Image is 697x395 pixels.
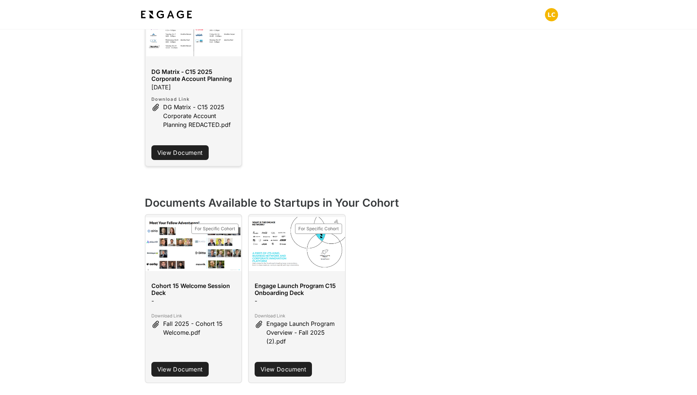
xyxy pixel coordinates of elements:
[151,83,171,96] p: [DATE]
[151,282,236,296] h3: Cohort 15 Welcome Session Deck
[255,282,339,296] h3: Engage Launch Program C15 Onboarding Deck
[151,310,236,319] p: Download Link
[255,310,339,319] p: Download Link
[266,319,339,346] span: Engage Launch Program Overview - Fall 2025 (2).pdf
[151,68,236,82] h3: DG Matrix - C15 2025 Corporate Account Planning
[151,96,236,103] p: Download Link
[151,296,154,310] p: -
[545,8,558,21] img: Profile picture of Lon Cunninghis
[545,8,558,21] button: Open profile menu
[255,362,312,377] a: View Document
[163,319,236,337] span: Fall 2025 - Cohort 15 Welcome.pdf
[255,296,257,310] p: -
[151,145,209,160] a: View Document
[298,226,339,231] span: For Specific Cohort
[145,195,553,214] h2: Documents Available to Startups in Your Cohort
[163,103,236,129] span: DG Matrix - C15 2025 Corporate Account Planning REDACTED.pdf
[139,8,194,21] img: bdf1fb74-1727-4ba0-a5bd-bc74ae9fc70b.jpeg
[195,226,235,231] span: For Specific Cohort
[151,362,209,377] a: View Document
